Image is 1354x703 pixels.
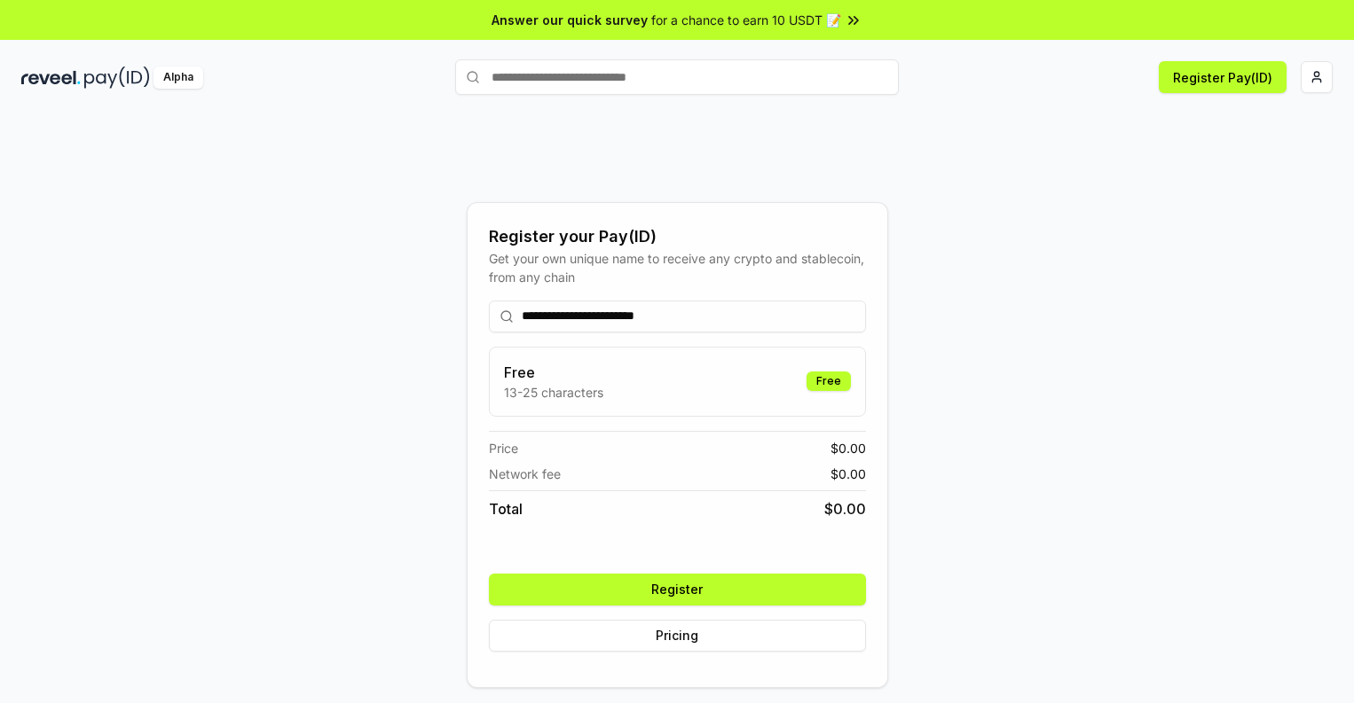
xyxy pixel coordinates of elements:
[807,371,851,391] div: Free
[489,574,866,605] button: Register
[489,439,518,457] span: Price
[489,620,866,652] button: Pricing
[824,498,866,519] span: $ 0.00
[21,66,81,89] img: reveel_dark
[154,66,203,89] div: Alpha
[489,249,866,286] div: Get your own unique name to receive any crypto and stablecoin, from any chain
[831,439,866,457] span: $ 0.00
[489,498,523,519] span: Total
[489,224,866,249] div: Register your Pay(ID)
[84,66,150,89] img: pay_id
[504,383,603,402] p: 13-25 characters
[489,465,561,483] span: Network fee
[1159,61,1287,93] button: Register Pay(ID)
[492,11,648,29] span: Answer our quick survey
[831,465,866,483] span: $ 0.00
[651,11,841,29] span: for a chance to earn 10 USDT 📝
[504,362,603,383] h3: Free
